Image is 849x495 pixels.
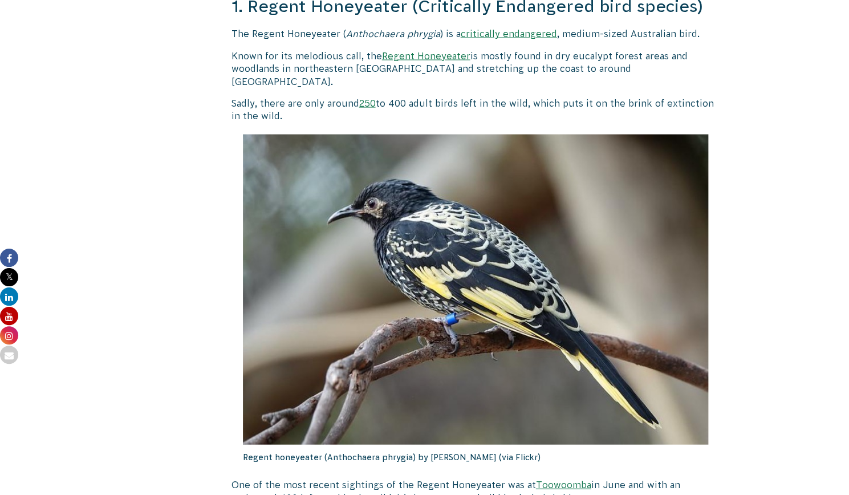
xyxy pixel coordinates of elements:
[359,98,376,108] a: 250
[231,27,721,39] p: The Regent Honeyeater ( ) is a , medium-sized Australian bird.
[231,96,721,122] p: Sadly, there are only around to 400 adult birds left in the wild, which puts it on the brink of e...
[461,28,557,38] a: critically endangered
[382,50,470,60] a: Regent Honeyeater
[536,479,591,489] a: Toowoomba
[231,49,721,87] p: Known for its melodious call, the is mostly found in dry eucalypt forest areas and woodlands in n...
[346,28,440,38] i: Anthochaera phrygia
[243,444,709,469] p: Regent honeyeater (Anthochaera phrygia) by [PERSON_NAME] (via Flickr)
